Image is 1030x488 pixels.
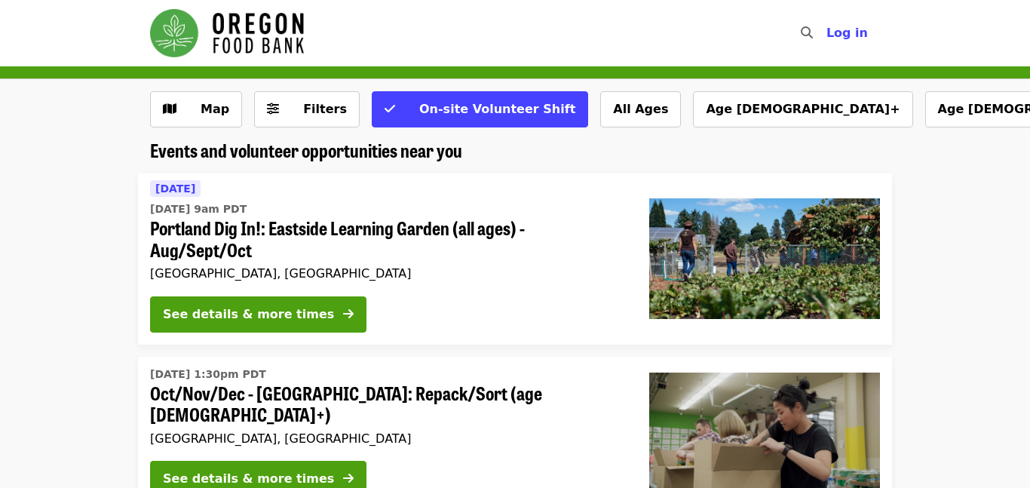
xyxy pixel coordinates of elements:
time: [DATE] 1:30pm PDT [150,367,266,382]
i: arrow-right icon [343,471,354,486]
button: On-site Volunteer Shift [372,91,588,127]
i: arrow-right icon [343,307,354,321]
span: On-site Volunteer Shift [419,102,575,116]
span: Filters [303,102,347,116]
div: [GEOGRAPHIC_DATA], [GEOGRAPHIC_DATA] [150,266,625,281]
span: [DATE] [155,183,195,195]
i: check icon [385,102,395,116]
button: Show map view [150,91,242,127]
button: Filters (0 selected) [254,91,360,127]
span: Log in [826,26,868,40]
button: All Ages [600,91,681,127]
i: sliders-h icon [267,102,279,116]
i: search icon [801,26,813,40]
button: See details & more times [150,296,366,333]
img: Oregon Food Bank - Home [150,9,304,57]
div: See details & more times [163,305,334,324]
time: [DATE] 9am PDT [150,201,247,217]
div: See details & more times [163,470,334,488]
a: See details for "Portland Dig In!: Eastside Learning Garden (all ages) - Aug/Sept/Oct" [138,173,892,345]
span: Portland Dig In!: Eastside Learning Garden (all ages) - Aug/Sept/Oct [150,217,625,261]
span: Oct/Nov/Dec - [GEOGRAPHIC_DATA]: Repack/Sort (age [DEMOGRAPHIC_DATA]+) [150,382,625,426]
input: Search [822,15,834,51]
span: Map [201,102,229,116]
span: Events and volunteer opportunities near you [150,137,462,163]
button: Age [DEMOGRAPHIC_DATA]+ [693,91,912,127]
div: [GEOGRAPHIC_DATA], [GEOGRAPHIC_DATA] [150,431,625,446]
i: map icon [163,102,176,116]
button: Log in [814,18,880,48]
img: Portland Dig In!: Eastside Learning Garden (all ages) - Aug/Sept/Oct organized by Oregon Food Bank [649,198,880,319]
